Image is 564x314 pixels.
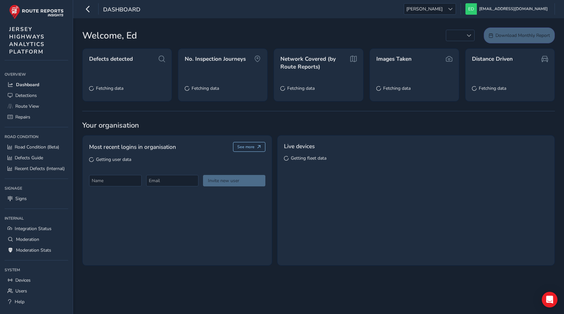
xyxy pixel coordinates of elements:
a: Recent Defects (Internal) [5,163,68,174]
span: Dashboard [103,6,140,15]
button: [EMAIL_ADDRESS][DOMAIN_NAME] [465,3,550,15]
a: Help [5,296,68,307]
span: Fetching data [192,85,219,91]
img: rr logo [9,5,64,19]
a: Integration Status [5,223,68,234]
span: Dashboard [16,82,39,88]
span: JERSEY HIGHWAYS ANALYTICS PLATFORM [9,25,45,55]
span: Network Covered (by Route Reports) [280,55,349,71]
span: Fetching data [479,85,506,91]
span: Your organisation [82,120,555,130]
a: Moderation Stats [5,245,68,256]
span: Distance Driven [472,55,513,63]
span: Fetching data [287,85,315,91]
div: Open Intercom Messenger [542,292,557,307]
a: Road Condition (Beta) [5,142,68,152]
span: Fetching data [96,85,123,91]
span: Moderation [16,236,39,243]
span: Users [15,288,27,294]
a: Devices [5,275,68,286]
span: Fetching data [383,85,411,91]
div: Road Condition [5,132,68,142]
span: Getting user data [96,156,131,163]
a: Detections [5,90,68,101]
span: Defects detected [89,55,133,63]
span: Detections [15,92,37,99]
a: Defects Guide [5,152,68,163]
div: Overview [5,70,68,79]
a: Signs [5,193,68,204]
span: Most recent logins in organisation [89,143,176,151]
a: Route View [5,101,68,112]
span: Repairs [15,114,30,120]
input: Email [146,175,199,186]
span: Defects Guide [15,155,43,161]
span: [PERSON_NAME] [404,4,445,14]
span: Live devices [284,142,315,150]
span: No. Inspection Journeys [185,55,246,63]
a: Dashboard [5,79,68,90]
input: Name [89,175,142,186]
span: Integration Status [15,226,52,232]
div: Signage [5,183,68,193]
span: Moderation Stats [16,247,51,253]
div: Internal [5,213,68,223]
a: Repairs [5,112,68,122]
span: Road Condition (Beta) [15,144,59,150]
img: diamond-layout [465,3,477,15]
span: Getting fleet data [291,155,326,161]
span: Recent Defects (Internal) [15,165,65,172]
span: Route View [15,103,39,109]
span: Signs [15,196,27,202]
a: Moderation [5,234,68,245]
a: Users [5,286,68,296]
span: See more [237,144,255,149]
span: Devices [15,277,31,283]
div: System [5,265,68,275]
span: Help [15,299,24,305]
span: Images Taken [376,55,412,63]
span: Welcome, Ed [82,29,137,42]
button: See more [233,142,265,152]
span: [EMAIL_ADDRESS][DOMAIN_NAME] [479,3,548,15]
